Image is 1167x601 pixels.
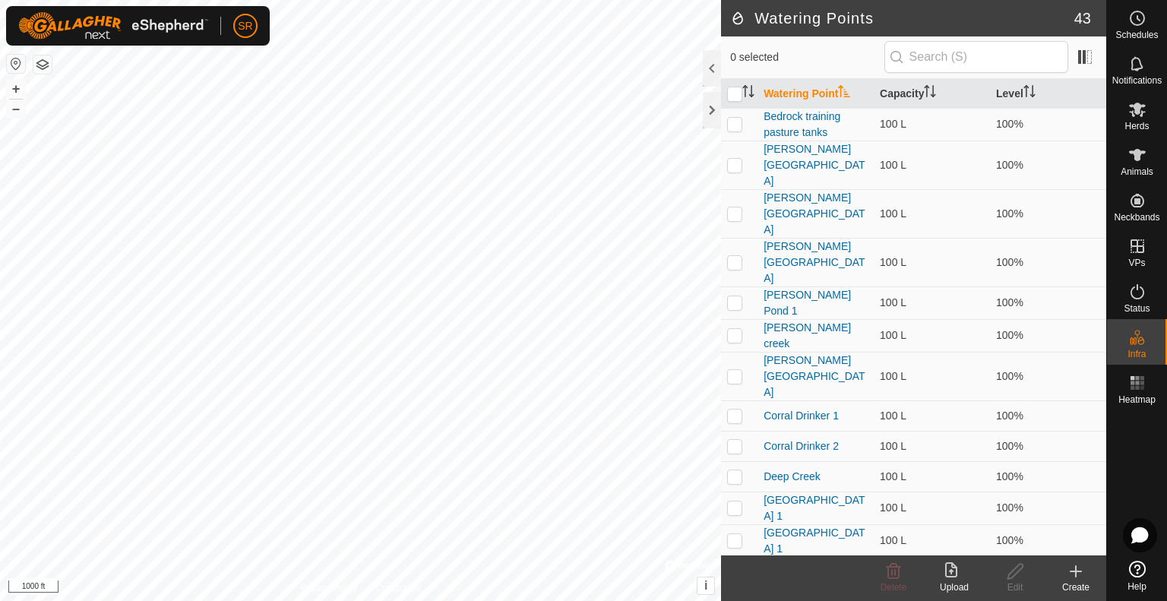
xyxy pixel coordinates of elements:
span: i [704,579,707,592]
a: [PERSON_NAME][GEOGRAPHIC_DATA] [764,143,865,187]
button: Reset Map [7,55,25,73]
td: 100 L [874,319,990,352]
span: Heatmap [1118,395,1156,404]
a: Help [1107,555,1167,597]
div: 100% [996,369,1100,384]
td: 100 L [874,461,990,492]
a: Corral Drinker 2 [764,440,839,452]
span: Infra [1127,350,1146,359]
a: [GEOGRAPHIC_DATA] 1 [764,494,865,522]
td: 100 L [874,238,990,286]
div: 100% [996,157,1100,173]
a: [PERSON_NAME][GEOGRAPHIC_DATA] [764,240,865,284]
td: 100 L [874,286,990,319]
p-sorticon: Activate to sort [838,87,850,100]
div: 100% [996,438,1100,454]
a: [GEOGRAPHIC_DATA] 1 [764,527,865,555]
p-sorticon: Activate to sort [1023,87,1036,100]
div: 100% [996,295,1100,311]
div: Upload [924,580,985,594]
div: 100% [996,408,1100,424]
span: 43 [1074,7,1091,30]
span: Help [1127,582,1146,591]
div: 100% [996,533,1100,549]
span: Herds [1124,122,1149,131]
th: Level [990,79,1106,109]
div: 100% [996,116,1100,132]
div: 100% [996,327,1100,343]
a: Deep Creek [764,470,821,482]
span: Notifications [1112,76,1162,85]
h2: Watering Points [730,9,1074,27]
td: 100 L [874,141,990,189]
td: 100 L [874,492,990,524]
span: SR [238,18,252,34]
div: 100% [996,469,1100,485]
span: Animals [1121,167,1153,176]
span: 0 selected [730,49,884,65]
a: [PERSON_NAME][GEOGRAPHIC_DATA] [764,354,865,398]
div: Edit [985,580,1045,594]
div: 100% [996,255,1100,270]
a: Corral Drinker 1 [764,410,839,422]
td: 100 L [874,431,990,461]
td: 100 L [874,524,990,557]
span: Neckbands [1114,213,1159,222]
a: Contact Us [375,581,420,595]
div: Create [1045,580,1106,594]
button: – [7,100,25,118]
img: Gallagher Logo [18,12,208,40]
span: Status [1124,304,1150,313]
th: Capacity [874,79,990,109]
button: + [7,80,25,98]
input: Search (S) [884,41,1068,73]
div: 100% [996,500,1100,516]
p-sorticon: Activate to sort [742,87,754,100]
a: [PERSON_NAME] Pond 1 [764,289,851,317]
a: Bedrock training pasture tanks [764,110,840,138]
span: Schedules [1115,30,1158,40]
td: 100 L [874,400,990,431]
a: [PERSON_NAME] creek [764,321,851,350]
td: 100 L [874,108,990,141]
span: Delete [881,582,907,593]
div: 100% [996,206,1100,222]
a: Privacy Policy [301,581,358,595]
td: 100 L [874,352,990,400]
td: 100 L [874,189,990,238]
button: i [697,577,714,594]
a: [PERSON_NAME][GEOGRAPHIC_DATA] [764,191,865,236]
span: VPs [1128,258,1145,267]
button: Map Layers [33,55,52,74]
p-sorticon: Activate to sort [924,87,936,100]
th: Watering Point [757,79,874,109]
